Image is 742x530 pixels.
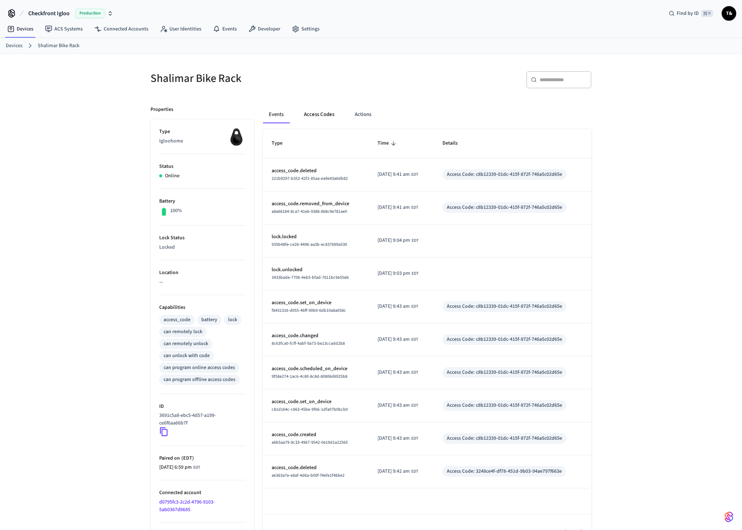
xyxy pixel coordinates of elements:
p: Location [159,269,246,277]
p: Capabilities [159,304,246,311]
p: access_code.deleted [272,464,360,472]
img: SeamLogoGradient.69752ec5.svg [725,511,733,523]
span: [DATE] 9:43 am [378,402,410,409]
span: [DATE] 9:41 am [378,204,410,211]
span: ⌘ K [701,10,713,17]
button: Access Codes [298,106,340,123]
div: Access Code: c8b12339-01dc-415f-872f-746a5c02d65e [447,303,562,310]
span: Type [272,138,292,149]
div: can program offline access codes [164,376,235,384]
a: Devices [6,42,22,50]
p: lock.unlocked [272,266,360,274]
span: Production [75,9,104,18]
p: 100% [170,207,182,215]
div: Access Code: 3248ce4f-df78-451d-9b03-94ae797f663e [447,468,562,475]
span: Time [378,138,398,149]
span: [DATE] 9:43 am [378,435,410,442]
p: ID [159,403,246,410]
div: Access Code: c8b12339-01dc-415f-872f-746a5c02d65e [447,204,562,211]
span: Checkfront Igloo [28,9,70,18]
div: ant example [263,106,591,123]
p: access_code.deleted [272,167,360,175]
div: can remotely unlock [164,340,208,348]
span: 221b9297-b352-42f2-85aa-ea9e43a6db82 [272,175,348,182]
p: Locked [159,244,246,251]
div: America/New_York [378,270,419,277]
div: America/New_York [378,171,418,178]
h5: Shalimar Bike Rack [151,71,367,86]
p: lock.locked [272,233,360,241]
span: T& [722,7,735,20]
a: Events [207,22,243,36]
button: Events [263,106,289,123]
div: America/New_York [378,204,418,211]
div: battery [201,316,217,324]
p: Lock Status [159,234,246,242]
span: EDT [411,402,418,409]
span: [DATE] 9:04 pm [378,237,410,244]
p: access_code.set_on_device [272,299,360,307]
p: Battery [159,198,246,205]
div: can program online access codes [164,364,235,372]
p: — [159,278,246,286]
span: 8c63fca0-fcff-4abf-9a73-be13ccadd2b8 [272,340,345,347]
p: access_code.scheduled_on_device [272,365,360,373]
div: America/New_York [378,336,418,343]
div: America/New_York [378,237,419,244]
table: sticky table [263,129,591,488]
p: Online [165,172,180,180]
p: Type [159,128,246,136]
button: T& [722,6,736,21]
p: access_code.removed_from_device [272,200,360,208]
div: can unlock with code [164,352,210,360]
a: Connected Accounts [88,22,154,36]
div: Access Code: c8b12339-01dc-415f-872f-746a5c02d65e [447,402,562,409]
p: access_code.set_on_device [272,398,360,406]
span: 3433bade-7706-4eb5-bfad-7611bc9e55eb [272,274,349,281]
div: America/New_York [378,435,418,442]
p: Status [159,163,246,170]
span: EDT [412,270,419,277]
span: ae363a7e-e8af-4d6a-b00f-f4efe1f46be2 [272,472,345,479]
span: EDT [411,468,418,475]
span: c81d164c-c663-45be-9f66-1dfa07b0bcb0 [272,406,348,413]
div: can remotely lock [164,328,202,336]
a: User Identities [154,22,207,36]
p: access_code.created [272,431,360,439]
div: access_code [164,316,190,324]
a: Devices [1,22,39,36]
span: [DATE] 9:42 am [378,468,410,475]
div: Find by ID⌘ K [663,7,719,20]
p: Paired on [159,455,246,462]
span: ( EDT ) [180,455,194,462]
span: EDT [411,204,418,211]
div: Access Code: c8b12339-01dc-415f-872f-746a5c02d65e [447,336,562,343]
span: EDT [411,303,418,310]
a: Shalimar Bike Rack [38,42,79,50]
a: Settings [286,22,325,36]
div: Access Code: c8b12339-01dc-415f-872f-746a5c02d65e [447,435,562,442]
span: EDT [411,336,418,343]
div: Access Code: c8b12339-01dc-415f-872f-746a5c02d65e [447,369,562,376]
p: Igloohome [159,137,246,145]
div: America/New_York [378,369,418,376]
a: Developer [243,22,286,36]
span: 935b48fe-ce26-4496-aa3b-ec837699a530 [272,241,347,248]
span: EDT [412,237,419,244]
p: Properties [151,106,173,113]
span: a6b5aa79-9c33-4967-9542-0e19d1a22565 [272,439,348,446]
div: lock [228,316,237,324]
a: d0795fc3-2c2d-4796-9103-5ab0367d8685 [159,498,215,513]
span: 9f58e274-1ac6-4c80-8c8d-80806d6925b8 [272,373,347,380]
span: [DATE] 6:59 pm [159,464,192,471]
span: f8431316-d055-46ff-90b9-6db10a8a058c [272,307,346,314]
span: [DATE] 9:03 pm [378,270,410,277]
img: igloohome_igke [227,128,246,146]
div: America/New_York [159,464,200,471]
span: [DATE] 9:41 am [378,171,410,178]
span: EDT [193,464,200,471]
span: Details [442,138,467,149]
span: EDT [411,435,418,442]
span: [DATE] 9:43 am [378,369,410,376]
span: [DATE] 9:43 am [378,336,410,343]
